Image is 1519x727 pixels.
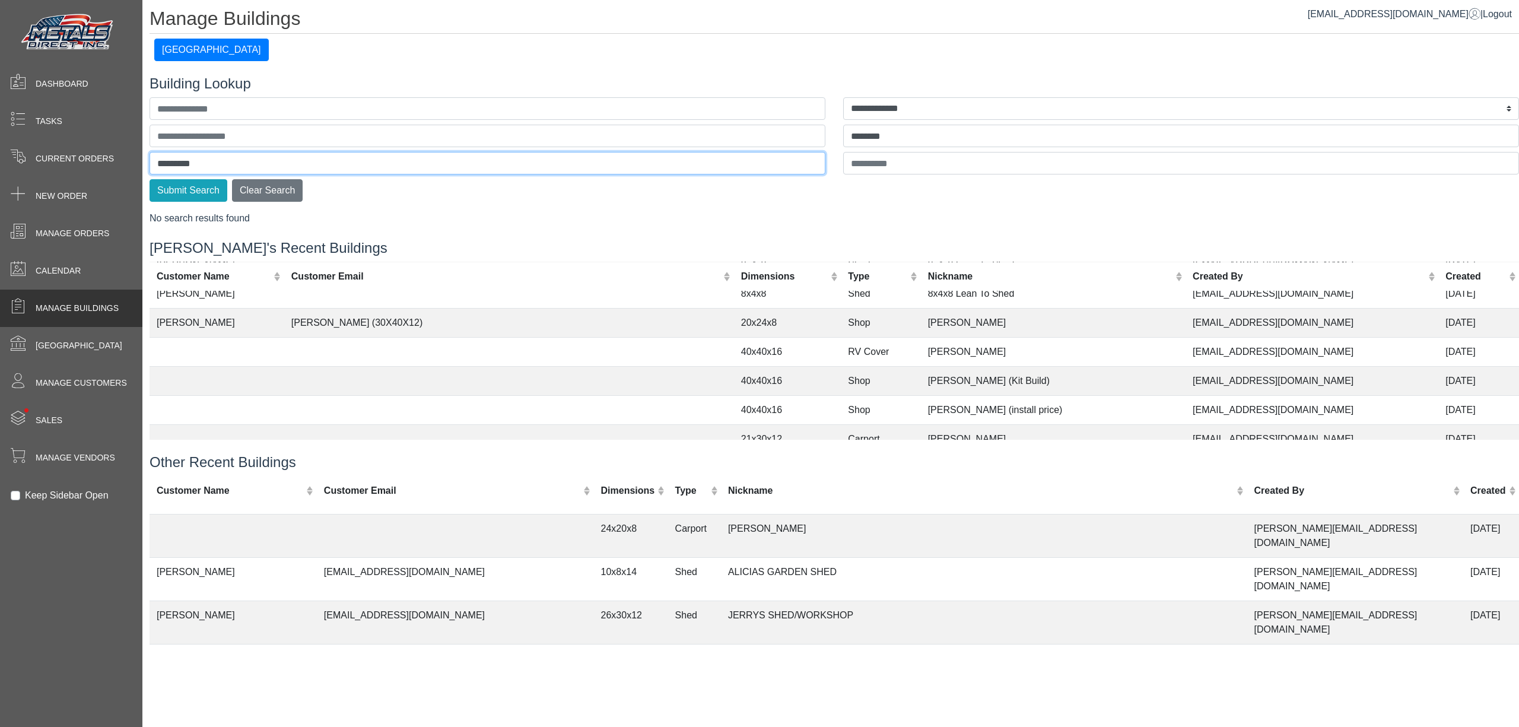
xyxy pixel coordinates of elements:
div: Created [1470,483,1506,497]
td: [DATE] [1463,557,1519,601]
td: [PERSON_NAME][EMAIL_ADDRESS][DOMAIN_NAME] [1247,514,1463,557]
div: Dimensions [741,269,828,283]
td: [PERSON_NAME][EMAIL_ADDRESS][DOMAIN_NAME] [1247,601,1463,644]
td: Shop [841,366,920,395]
div: No search results found [150,211,1519,226]
div: | [1308,7,1512,21]
td: [PERSON_NAME][EMAIL_ADDRESS][DOMAIN_NAME] [1247,644,1463,687]
div: Created By [1193,269,1425,283]
td: [DATE] [1463,601,1519,644]
a: [GEOGRAPHIC_DATA] [154,45,269,55]
td: [EMAIL_ADDRESS][DOMAIN_NAME] [1186,337,1438,366]
span: Manage Buildings [36,302,119,315]
td: REMINGTON SHOP [721,644,1247,687]
td: [DATE] [1463,644,1519,687]
label: Keep Sidebar Open [25,488,109,503]
td: [EMAIL_ADDRESS][DOMAIN_NAME] [317,557,594,601]
td: 24x20x8 [594,514,668,557]
td: Carport [668,514,721,557]
td: [PERSON_NAME] (install price) [921,395,1186,424]
div: Nickname [728,483,1234,497]
span: [GEOGRAPHIC_DATA] [36,339,122,352]
button: Submit Search [150,179,227,202]
div: Nickname [928,269,1172,283]
td: [EMAIL_ADDRESS][DOMAIN_NAME] [1186,366,1438,395]
div: Customer Email [291,269,721,283]
td: [EMAIL_ADDRESS][DOMAIN_NAME] [1186,395,1438,424]
td: 40x40x16 [734,337,841,366]
span: Dashboard [36,78,88,90]
div: Type [675,483,708,497]
td: 30x60x16 [594,644,668,687]
div: Created [1445,269,1505,283]
td: 21x30x12 [734,424,841,453]
td: Shop [841,395,920,424]
td: [EMAIL_ADDRESS][DOMAIN_NAME] [1186,424,1438,453]
td: [PERSON_NAME] [721,514,1247,557]
td: ALICIAS GARDEN SHED [721,557,1247,601]
button: [GEOGRAPHIC_DATA] [154,39,269,61]
td: [DATE] [1463,514,1519,557]
td: [PERSON_NAME] [921,308,1186,337]
div: Customer Email [324,483,580,497]
td: [PERSON_NAME] [150,279,284,308]
td: [PERSON_NAME] [921,337,1186,366]
td: Shop [668,644,721,687]
td: [DATE] [1438,279,1519,308]
td: [PERSON_NAME] [150,557,317,601]
button: Clear Search [232,179,303,202]
td: RV Cover [841,337,920,366]
span: New Order [36,190,87,202]
div: Dimensions [601,483,655,497]
td: Shed [668,557,721,601]
div: Customer Name [157,269,271,283]
span: • [11,391,42,430]
td: Carport [841,424,920,453]
span: Manage Orders [36,227,109,240]
span: Calendar [36,265,81,277]
td: [EMAIL_ADDRESS][DOMAIN_NAME] [1186,308,1438,337]
span: Manage Vendors [36,452,115,464]
h4: Building Lookup [150,75,1519,93]
td: [DATE] [1438,424,1519,453]
td: [EMAIL_ADDRESS][DOMAIN_NAME] [1186,279,1438,308]
td: Shed [841,279,920,308]
h4: Other Recent Buildings [150,454,1519,471]
td: [PERSON_NAME] [150,644,317,687]
td: [PERSON_NAME] [150,308,284,337]
td: [DATE] [1438,337,1519,366]
span: Sales [36,414,62,427]
td: 26x30x12 [594,601,668,644]
span: Current Orders [36,153,114,165]
td: [PERSON_NAME] (Kit Build) [921,366,1186,395]
h1: Manage Buildings [150,7,1519,34]
td: 10x8x14 [594,557,668,601]
td: [DATE] [1438,366,1519,395]
div: Type [848,269,907,283]
span: Logout [1483,9,1512,19]
span: Manage Customers [36,377,127,389]
img: Metals Direct Inc Logo [18,11,119,55]
td: [PERSON_NAME][EMAIL_ADDRESS][DOMAIN_NAME] [1247,557,1463,601]
td: JERRYS SHED/WORKSHOP [721,601,1247,644]
span: Tasks [36,115,62,128]
div: Customer Name [157,483,303,497]
td: [PERSON_NAME] [150,601,317,644]
td: 8x4x8 Lean To Shed [921,279,1186,308]
td: [DATE] [1438,308,1519,337]
td: Shop [841,308,920,337]
td: [PERSON_NAME] (30X40X12) [284,308,734,337]
div: Created By [1254,483,1450,497]
td: [PERSON_NAME] [921,424,1186,453]
td: 40x40x16 [734,395,841,424]
td: Shed [668,601,721,644]
td: [DATE] [1438,395,1519,424]
td: 20x24x8 [734,308,841,337]
td: [EMAIL_ADDRESS][DOMAIN_NAME] [317,601,594,644]
td: 40x40x16 [734,366,841,395]
h4: [PERSON_NAME]'s Recent Buildings [150,240,1519,257]
a: [EMAIL_ADDRESS][DOMAIN_NAME] [1308,9,1480,19]
td: 8x4x8 [734,279,841,308]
